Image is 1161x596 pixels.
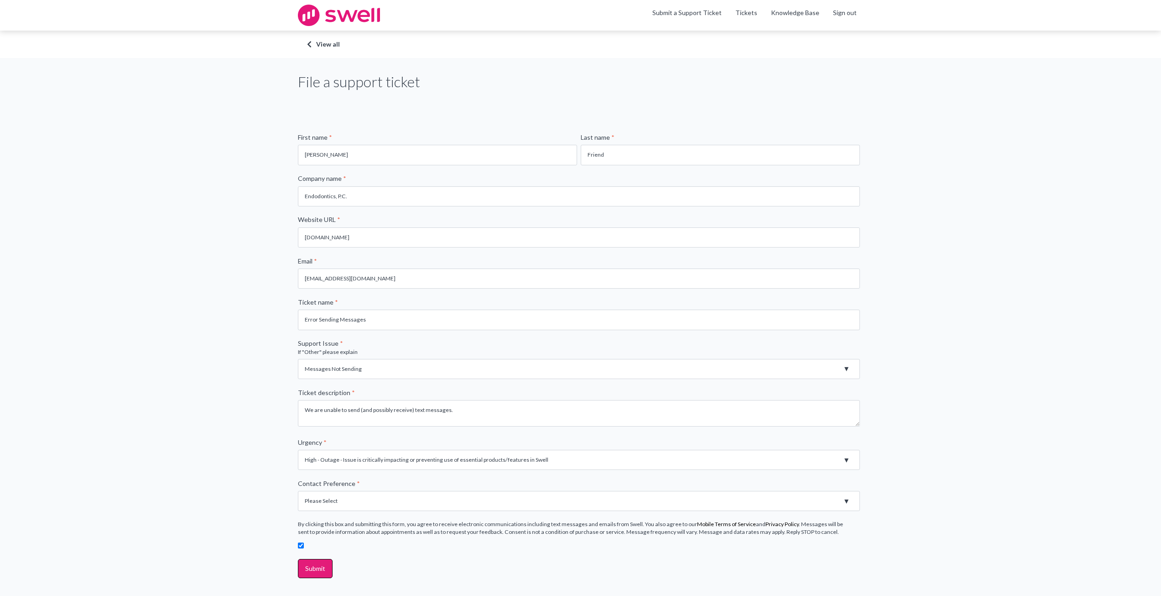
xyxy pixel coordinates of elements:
ul: Main menu [646,8,864,23]
span: Company name [298,174,342,182]
a: Privacy Policy [765,521,799,527]
textarea: We are unable to send (and possibly receive) text messages. [298,400,860,427]
a: Sign out [833,8,857,17]
span: Support Issue [298,339,338,347]
a: Knowledge Base [771,8,819,17]
div: Navigation Menu [729,8,864,23]
span: Ticket description [298,389,350,396]
a: Submit a Support Ticket [652,9,722,16]
a: Tickets [735,8,757,17]
a: Mobile Terms of Service [697,521,756,527]
span: Website URL [298,216,336,223]
img: swell [298,5,380,26]
legend: If "Other" please explain [298,348,864,356]
span: Contact Preference [298,480,355,487]
a: View all [307,40,854,49]
h1: File a support ticket [298,72,420,92]
span: Last name [581,133,610,141]
input: Submit [298,559,333,578]
span: Email [298,257,312,265]
span: Ticket name [298,298,333,306]
span: First name [298,133,328,141]
legend: By clicking this box and submitting this form, you agree to receive electronic communications inc... [298,520,864,536]
span: Urgency [298,438,322,446]
nav: Swell CX Support [646,8,864,23]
